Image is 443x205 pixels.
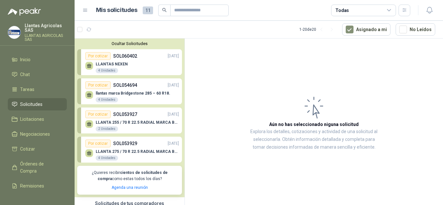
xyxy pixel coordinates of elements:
p: LLANTAS AGRICOLAS SAS [25,34,67,41]
a: Por cotizarSOL053929[DATE] LLANTA 275 / 70 R 22.5 RADIAL MARCA BRIDGESTONE4 Unidades [77,137,182,163]
div: 2 Unidades [96,126,118,131]
h3: Aún no has seleccionado niguna solicitud [269,121,359,128]
span: search [162,8,167,12]
div: 1 - 20 de 20 [299,24,337,35]
span: Tareas [20,86,34,93]
p: [DATE] [168,111,179,118]
div: 4 Unidades [96,68,118,73]
div: Ocultar SolicitudesPor cotizarSOL060402[DATE] LLANTAS NEXEN4 UnidadesPor cotizarSOL054694[DATE] l... [75,39,185,197]
span: 11 [143,6,153,14]
p: SOL060402 [113,52,137,60]
button: Asignado a mi [342,23,390,36]
a: Chat [8,68,67,81]
span: Órdenes de Compra [20,160,61,175]
img: Company Logo [8,26,20,39]
span: Inicio [20,56,30,63]
span: Chat [20,71,30,78]
p: LLANTA 255 / 70 R 22.5 RADIAL MARCA BRIDGESTONE [96,120,179,125]
div: Por cotizar [85,110,111,118]
p: Llantas Agricolas SAS [25,23,67,32]
p: SOL054694 [113,82,137,89]
a: Solicitudes [8,98,67,110]
span: Remisiones [20,182,44,189]
a: Por cotizarSOL053927[DATE] LLANTA 255 / 70 R 22.5 RADIAL MARCA BRIDGESTONE2 Unidades [77,108,182,133]
b: cientos de solicitudes de compra [98,170,168,181]
a: Cotizar [8,143,67,155]
button: Ocultar Solicitudes [77,41,182,46]
p: ¿Quieres recibir como estas todos los días? [81,170,178,182]
span: Cotizar [20,145,35,153]
div: Por cotizar [85,81,111,89]
button: No Leídos [396,23,435,36]
div: Por cotizar [85,140,111,147]
div: 4 Unidades [96,155,118,161]
p: [DATE] [168,141,179,147]
a: Tareas [8,83,67,96]
span: Licitaciones [20,116,44,123]
span: Solicitudes [20,101,42,108]
img: Logo peakr [8,8,41,16]
p: SOL053927 [113,111,137,118]
p: Explora los detalles, cotizaciones y actividad de una solicitud al seleccionarla. Obtén informaci... [250,128,378,151]
div: Todas [335,7,349,14]
a: Por cotizarSOL054694[DATE] llantas marca Bridgestone 285 – 60 R18.4 Unidades [77,78,182,104]
a: Inicio [8,53,67,66]
a: Licitaciones [8,113,67,125]
p: LLANTAS NEXEN [96,62,128,66]
div: 4 Unidades [96,97,118,102]
a: Por cotizarSOL060402[DATE] LLANTAS NEXEN4 Unidades [77,49,182,75]
a: Agenda una reunión [112,185,148,190]
div: Por cotizar [85,52,111,60]
p: SOL053929 [113,140,137,147]
p: LLANTA 275 / 70 R 22.5 RADIAL MARCA BRIDGESTONE [96,149,179,154]
p: [DATE] [168,82,179,88]
p: [DATE] [168,53,179,59]
p: llantas marca Bridgestone 285 – 60 R18. [96,91,170,96]
span: Negociaciones [20,131,50,138]
a: Órdenes de Compra [8,158,67,177]
a: Remisiones [8,180,67,192]
h1: Mis solicitudes [96,6,138,15]
a: Negociaciones [8,128,67,140]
